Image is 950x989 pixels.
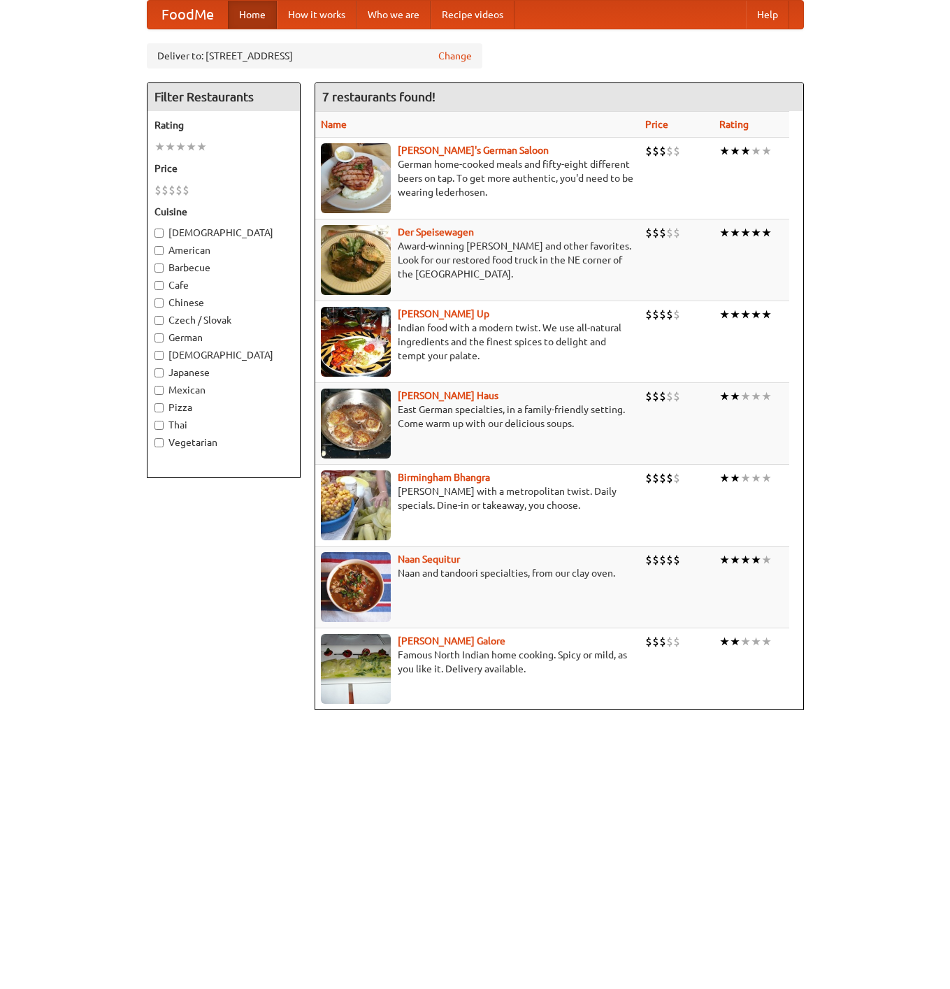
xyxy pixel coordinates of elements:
[761,470,772,486] li: ★
[321,225,391,295] img: speisewagen.jpg
[740,389,751,404] li: ★
[154,226,293,240] label: [DEMOGRAPHIC_DATA]
[154,403,164,412] input: Pizza
[154,418,293,432] label: Thai
[321,566,634,580] p: Naan and tandoori specialties, from our clay oven.
[154,351,164,360] input: [DEMOGRAPHIC_DATA]
[154,316,164,325] input: Czech / Slovak
[154,383,293,397] label: Mexican
[751,634,761,649] li: ★
[154,313,293,327] label: Czech / Slovak
[154,264,164,273] input: Barbecue
[398,635,505,647] a: [PERSON_NAME] Galore
[228,1,277,29] a: Home
[398,145,549,156] a: [PERSON_NAME]'s German Saloon
[740,552,751,568] li: ★
[730,225,740,240] li: ★
[165,139,175,154] li: ★
[147,83,300,111] h4: Filter Restaurants
[645,552,652,568] li: $
[438,49,472,63] a: Change
[154,296,293,310] label: Chinese
[398,472,490,483] b: Birmingham Bhangra
[154,118,293,132] h5: Rating
[645,307,652,322] li: $
[659,225,666,240] li: $
[666,143,673,159] li: $
[740,143,751,159] li: ★
[398,554,460,565] a: Naan Sequitur
[645,143,652,159] li: $
[751,307,761,322] li: ★
[154,333,164,342] input: German
[154,139,165,154] li: ★
[196,139,207,154] li: ★
[666,552,673,568] li: $
[321,307,391,377] img: curryup.jpg
[321,119,347,130] a: Name
[659,389,666,404] li: $
[652,634,659,649] li: $
[154,348,293,362] label: [DEMOGRAPHIC_DATA]
[730,389,740,404] li: ★
[321,470,391,540] img: bhangra.jpg
[154,261,293,275] label: Barbecue
[398,308,489,319] a: [PERSON_NAME] Up
[666,470,673,486] li: $
[730,307,740,322] li: ★
[168,182,175,198] li: $
[719,225,730,240] li: ★
[761,225,772,240] li: ★
[175,139,186,154] li: ★
[719,307,730,322] li: ★
[645,119,668,130] a: Price
[277,1,357,29] a: How it works
[154,243,293,257] label: American
[673,143,680,159] li: $
[645,470,652,486] li: $
[730,552,740,568] li: ★
[321,403,634,431] p: East German specialties, in a family-friendly setting. Come warm up with our delicious soups.
[673,389,680,404] li: $
[154,435,293,449] label: Vegetarian
[659,552,666,568] li: $
[321,321,634,363] p: Indian food with a modern twist. We use all-natural ingredients and the finest spices to delight ...
[719,389,730,404] li: ★
[357,1,431,29] a: Who we are
[322,90,436,103] ng-pluralize: 7 restaurants found!
[659,634,666,649] li: $
[154,246,164,255] input: American
[154,298,164,308] input: Chinese
[751,389,761,404] li: ★
[154,281,164,290] input: Cafe
[154,229,164,238] input: [DEMOGRAPHIC_DATA]
[652,307,659,322] li: $
[431,1,514,29] a: Recipe videos
[398,226,474,238] a: Der Speisewagen
[751,470,761,486] li: ★
[321,239,634,281] p: Award-winning [PERSON_NAME] and other favorites. Look for our restored food truck in the NE corne...
[147,1,228,29] a: FoodMe
[652,389,659,404] li: $
[730,470,740,486] li: ★
[673,307,680,322] li: $
[740,307,751,322] li: ★
[740,470,751,486] li: ★
[666,307,673,322] li: $
[740,225,751,240] li: ★
[398,390,498,401] a: [PERSON_NAME] Haus
[652,225,659,240] li: $
[645,225,652,240] li: $
[761,389,772,404] li: ★
[746,1,789,29] a: Help
[321,634,391,704] img: currygalore.jpg
[154,438,164,447] input: Vegetarian
[666,389,673,404] li: $
[659,470,666,486] li: $
[161,182,168,198] li: $
[186,139,196,154] li: ★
